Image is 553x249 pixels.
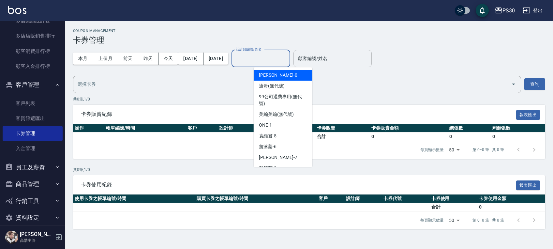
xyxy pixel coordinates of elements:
th: 客戶 [317,195,344,203]
p: 高階主管 [20,238,53,243]
th: 設計師 [344,195,382,203]
button: 員工及薪資 [3,159,63,176]
button: 昨天 [138,53,158,65]
button: 前天 [118,53,138,65]
td: 0 [491,132,545,141]
button: save [476,4,489,17]
th: 卡券使用 [430,195,477,203]
td: 0 [448,132,491,141]
a: 多店店販銷售排行 [3,28,63,43]
th: 使用卡券之帳單編號/時間 [73,195,195,203]
th: 卡券販賣 [315,124,370,132]
button: 報表匯出 [516,180,540,191]
th: 設計師 [218,124,261,132]
button: 行銷工具 [3,193,63,210]
p: 第 0–0 筆 共 0 筆 [472,217,504,223]
span: ONE -1 [259,122,272,129]
button: 客戶管理 [3,76,63,93]
th: 購買卡券之帳單編號/時間 [195,195,317,203]
h5: [PERSON_NAME] [20,231,53,238]
th: 卡券代號 [382,195,429,203]
th: 卡券使用金額 [477,195,545,203]
span: [PERSON_NAME] -7 [259,154,297,161]
td: 0 [477,203,545,211]
img: Person [5,231,18,244]
a: 客戶列表 [3,96,63,111]
a: 卡券管理 [3,126,63,141]
span: 戴鈺芳 -9 [259,165,276,172]
td: 合計 [430,203,477,211]
input: 選擇卡券 [76,79,508,90]
button: PS30 [492,4,517,17]
button: 登出 [520,5,545,17]
p: 每頁顯示數量 [420,147,444,153]
span: [PERSON_NAME] -0 [259,72,297,79]
a: 顧客入金排行榜 [3,59,63,74]
td: 0 [370,132,447,141]
div: 50 [446,211,462,229]
button: 查詢 [524,78,545,90]
h3: 卡券管理 [73,36,545,45]
span: 迪哥 (無代號) [259,83,285,89]
a: 客資篩選匯出 [3,111,63,126]
a: 顧客消費排行榜 [3,44,63,59]
button: Open [508,79,519,89]
span: 美編美編 (無代號) [259,111,294,118]
button: [DATE] [203,53,228,65]
div: PS30 [502,7,515,15]
img: Logo [8,6,26,14]
th: 帳單編號/時間 [104,124,186,132]
span: 99公司退費專用 (無代號) [259,93,307,107]
button: 報表匯出 [516,110,540,120]
th: 卡券販賣金額 [370,124,447,132]
span: 詹泳蓁 -6 [259,143,276,150]
th: 總張數 [448,124,491,132]
div: 50 [446,141,462,159]
a: 多店業績統計表 [3,13,63,28]
p: 每頁顯示數量 [420,217,444,223]
button: 上個月 [93,53,118,65]
th: 剩餘張數 [491,124,545,132]
span: 卡券販賣紀錄 [81,111,516,117]
h2: Coupon Management [73,29,545,33]
p: 共 0 筆, 1 / 0 [73,96,545,102]
span: 卡券使用紀錄 [81,181,516,188]
th: 客戶 [186,124,217,132]
a: 報表匯出 [516,111,540,117]
a: 入金管理 [3,141,63,156]
th: 操作 [73,124,104,132]
td: 合計 [315,132,370,141]
label: 設計師編號/姓名 [236,47,262,52]
button: 商品管理 [3,176,63,193]
a: 報表匯出 [516,182,540,188]
button: [DATE] [178,53,203,65]
button: 資料設定 [3,209,63,226]
p: 第 0–0 筆 共 0 筆 [472,147,504,153]
button: 今天 [158,53,178,65]
p: 共 0 筆, 1 / 0 [73,167,545,173]
button: 本月 [73,53,93,65]
span: 袁維君 -5 [259,132,276,139]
